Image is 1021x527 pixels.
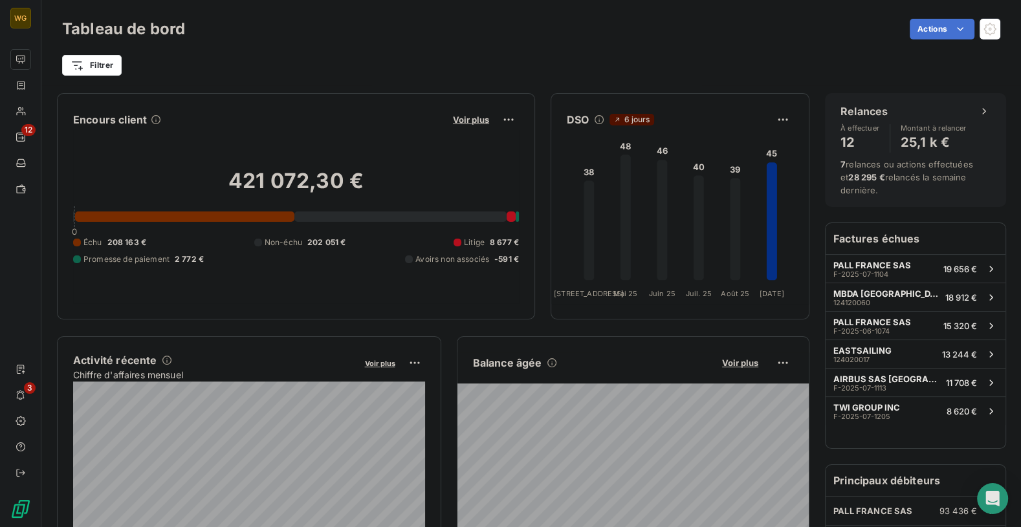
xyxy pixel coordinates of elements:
h4: 25,1 k € [901,132,967,153]
h6: Principaux débiteurs [826,465,1005,496]
tspan: Juin 25 [649,289,675,298]
h6: Balance âgée [473,355,542,371]
span: 208 163 € [107,237,146,248]
button: Filtrer [62,55,122,76]
span: Promesse de paiement [83,253,170,265]
span: 11 708 € [946,378,977,388]
h6: DSO [567,112,589,127]
tspan: Juil. 25 [686,289,712,298]
span: 18 912 € [945,292,977,303]
button: Voir plus [361,357,399,369]
span: À effectuer [840,124,879,132]
span: F-2025-07-1104 [833,270,888,278]
tspan: Mai 25 [613,289,637,298]
span: 19 656 € [943,264,977,274]
button: EASTSAILING12402001713 244 € [826,339,1005,368]
span: 3 [24,382,36,394]
tspan: [STREET_ADDRESS] [554,289,624,298]
span: Échu [83,237,102,248]
button: PALL FRANCE SASF-2025-06-107415 320 € [826,311,1005,339]
span: Non-échu [265,237,302,248]
span: PALL FRANCE SAS [833,317,911,327]
span: F-2025-07-1205 [833,413,890,420]
h6: Relances [840,103,888,119]
span: 202 051 € [307,237,346,248]
button: TWI GROUP INCF-2025-07-12058 620 € [826,396,1005,425]
h6: Activité récente [73,352,157,368]
h3: Tableau de bord [62,17,185,41]
span: 8 620 € [947,406,977,416]
h2: 421 072,30 € [73,168,519,207]
span: F-2025-06-1074 [833,327,890,335]
h6: Factures échues [826,223,1005,254]
span: 13 244 € [942,349,977,360]
button: PALL FRANCE SASF-2025-07-110419 656 € [826,254,1005,283]
span: Avoirs non associés [415,253,489,265]
span: 6 jours [609,114,653,125]
button: AIRBUS SAS [GEOGRAPHIC_DATA]F-2025-07-111311 708 € [826,368,1005,396]
span: 2 772 € [175,253,204,265]
span: Voir plus [453,114,489,125]
span: 124120060 [833,299,870,307]
span: relances ou actions effectuées et relancés la semaine dernière. [840,159,973,195]
span: 0 [72,226,77,237]
button: MBDA [GEOGRAPHIC_DATA]12412006018 912 € [826,283,1005,311]
span: 15 320 € [943,321,977,331]
span: F-2025-07-1113 [833,384,886,392]
span: Montant à relancer [901,124,967,132]
h6: Encours client [73,112,147,127]
span: 93 436 € [939,506,977,516]
span: 124020017 [833,356,870,363]
span: MBDA [GEOGRAPHIC_DATA] [833,288,940,299]
tspan: Août 25 [721,289,749,298]
span: Litige [464,237,485,248]
span: Chiffre d'affaires mensuel [73,368,356,382]
tspan: [DATE] [760,289,784,298]
span: 28 295 € [848,172,884,182]
button: Actions [910,19,974,39]
span: 8 677 € [490,237,519,248]
span: Voir plus [722,358,758,368]
button: Voir plus [449,114,493,125]
span: 12 [21,124,36,136]
span: EASTSAILING [833,345,892,356]
span: Voir plus [365,359,395,368]
span: TWI GROUP INC [833,402,900,413]
button: Voir plus [718,357,762,369]
span: 7 [840,159,846,169]
span: PALL FRANCE SAS [833,506,912,516]
span: AIRBUS SAS [GEOGRAPHIC_DATA] [833,374,941,384]
img: Logo LeanPay [10,499,31,519]
div: Open Intercom Messenger [977,483,1008,514]
span: PALL FRANCE SAS [833,260,911,270]
div: WG [10,8,31,28]
span: -591 € [494,253,519,265]
h4: 12 [840,132,879,153]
